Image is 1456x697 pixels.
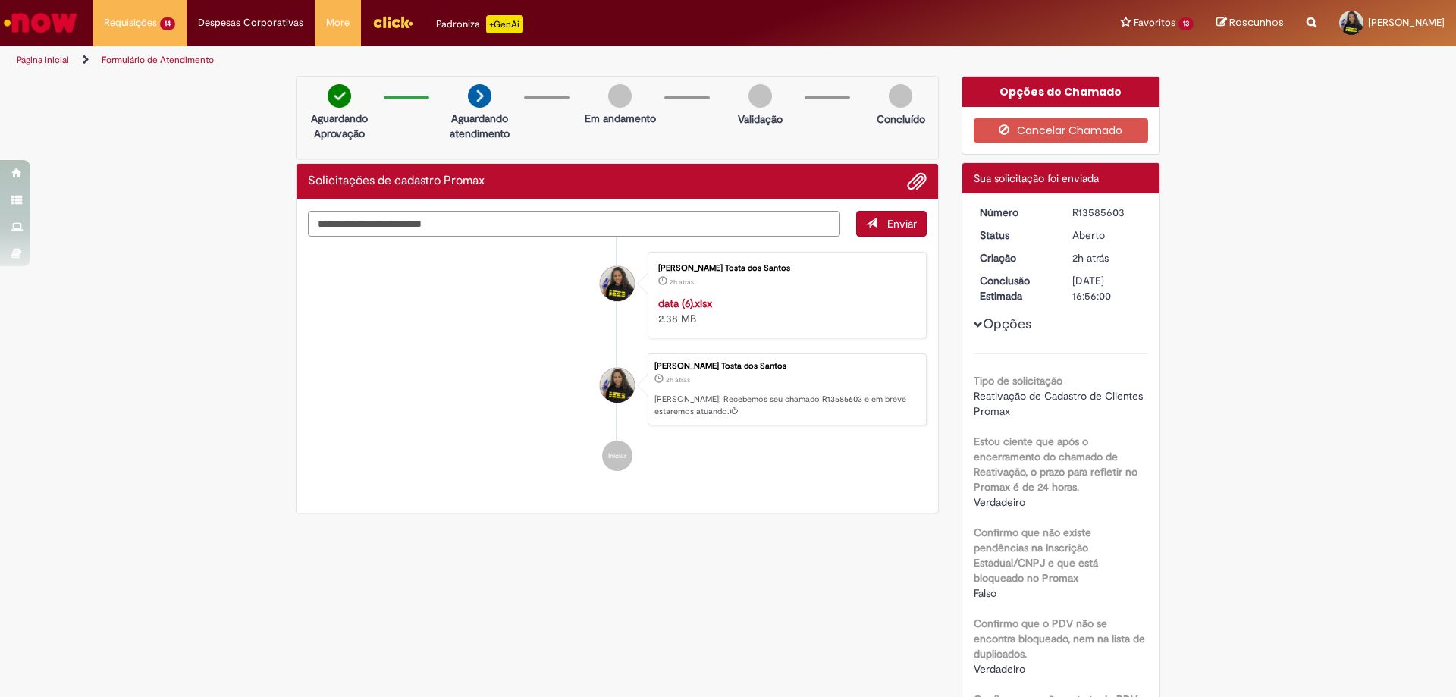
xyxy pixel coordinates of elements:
ul: Trilhas de página [11,46,959,74]
a: Rascunhos [1216,16,1284,30]
a: Formulário de Atendimento [102,54,214,66]
button: Cancelar Chamado [974,118,1149,143]
p: Concluído [877,111,925,127]
span: Requisições [104,15,157,30]
span: 2h atrás [670,278,694,287]
p: [PERSON_NAME]! Recebemos seu chamado R13585603 e em breve estaremos atuando. [654,394,918,417]
div: 2.38 MB [658,296,911,326]
span: 2h atrás [666,375,690,385]
dt: Criação [968,250,1062,265]
textarea: Digite sua mensagem aqui... [308,211,840,237]
div: [PERSON_NAME] Tosta dos Santos [658,264,911,273]
div: [DATE] 16:56:00 [1072,273,1143,303]
img: img-circle-grey.png [608,84,632,108]
div: 01/10/2025 11:55:50 [1072,250,1143,265]
b: Estou ciente que após o encerramento do chamado de Reativação, o prazo para refletir no Promax é ... [974,435,1137,494]
span: Rascunhos [1229,15,1284,30]
ul: Histórico de tíquete [308,237,927,487]
div: Opções do Chamado [962,77,1160,107]
span: Favoritos [1134,15,1175,30]
a: Página inicial [17,54,69,66]
span: Sua solicitação foi enviada [974,171,1099,185]
span: Verdadeiro [974,495,1025,509]
span: [PERSON_NAME] [1368,16,1445,29]
a: data (6).xlsx [658,297,712,310]
b: Tipo de solicitação [974,374,1062,388]
img: img-circle-grey.png [889,84,912,108]
img: img-circle-grey.png [748,84,772,108]
p: Aguardando atendimento [443,111,516,141]
img: check-circle-green.png [328,84,351,108]
div: Aberto [1072,228,1143,243]
img: click_logo_yellow_360x200.png [372,11,413,33]
li: Barbara Vitoria Tosta dos Santos [308,353,927,426]
button: Adicionar anexos [907,171,927,191]
div: R13585603 [1072,205,1143,220]
p: +GenAi [486,15,523,33]
div: Padroniza [436,15,523,33]
dt: Status [968,228,1062,243]
span: Despesas Corporativas [198,15,303,30]
h2: Solicitações de cadastro Promax Histórico de tíquete [308,174,485,188]
div: Barbara Vitoria Tosta dos Santos [600,266,635,301]
b: Confirmo que o PDV não se encontra bloqueado, nem na lista de duplicados. [974,617,1145,661]
span: 2h atrás [1072,251,1109,265]
span: Falso [974,586,996,600]
dt: Conclusão Estimada [968,273,1062,303]
div: Barbara Vitoria Tosta dos Santos [600,368,635,403]
dt: Número [968,205,1062,220]
span: More [326,15,350,30]
img: arrow-next.png [468,84,491,108]
b: Confirmo que não existe pendências na Inscrição Estadual/CNPJ e que está bloqueado no Promax [974,526,1098,585]
p: Em andamento [585,111,656,126]
button: Enviar [856,211,927,237]
span: 13 [1178,17,1194,30]
p: Validação [738,111,783,127]
time: 01/10/2025 11:55:50 [1072,251,1109,265]
div: [PERSON_NAME] Tosta dos Santos [654,362,918,371]
p: Aguardando Aprovação [303,111,376,141]
img: ServiceNow [2,8,80,38]
span: Verdadeiro [974,662,1025,676]
time: 01/10/2025 11:55:50 [666,375,690,385]
span: 14 [160,17,175,30]
span: Reativação de Cadastro de Clientes Promax [974,389,1146,418]
time: 01/10/2025 11:55:47 [670,278,694,287]
span: Enviar [887,217,917,231]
